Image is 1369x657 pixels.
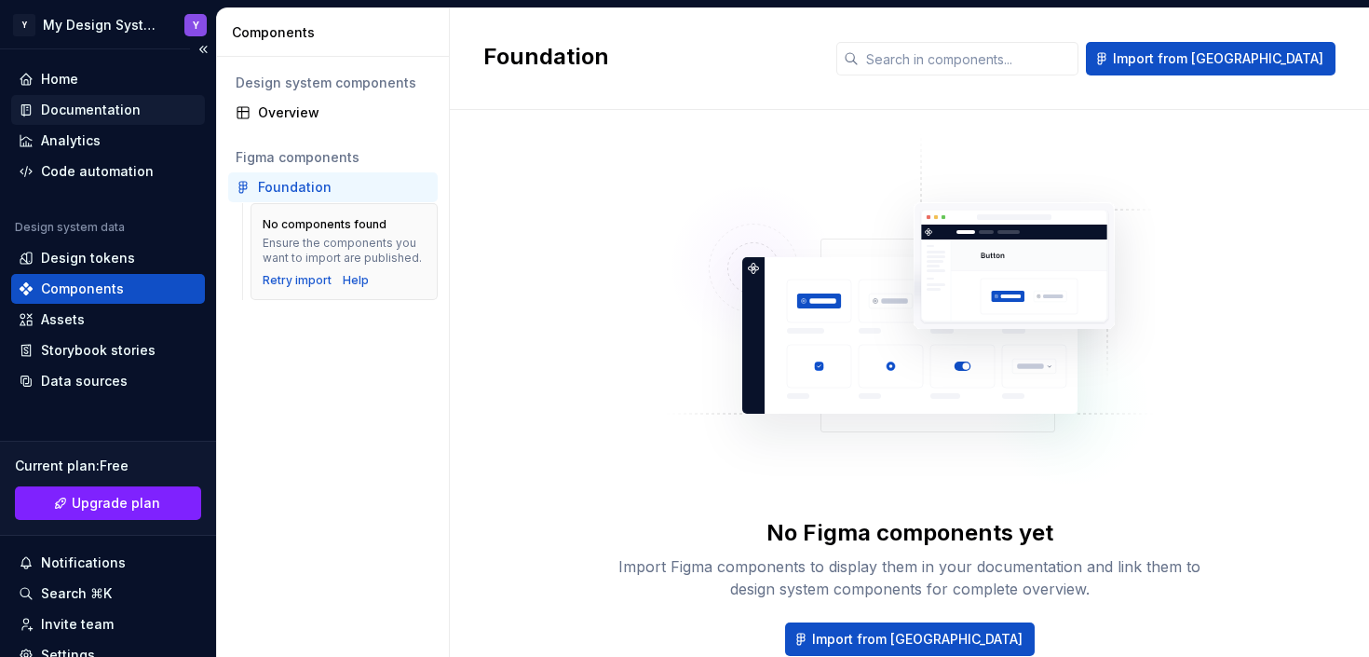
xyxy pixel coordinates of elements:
a: Storybook stories [11,335,205,365]
div: Storybook stories [41,341,156,360]
div: Components [232,23,441,42]
div: Figma components [236,148,430,167]
div: Documentation [41,101,141,119]
a: Overview [228,98,438,128]
button: Collapse sidebar [190,36,216,62]
div: Current plan : Free [15,457,201,475]
a: Documentation [11,95,205,125]
div: No Figma components yet [766,518,1053,548]
button: YMy Design SystemY [4,5,212,45]
button: Notifications [11,548,205,578]
button: Import from [GEOGRAPHIC_DATA] [785,623,1035,656]
div: Assets [41,310,85,329]
div: Overview [258,103,430,122]
a: Home [11,64,205,94]
div: Y [193,18,199,33]
a: Assets [11,305,205,335]
div: Analytics [41,131,101,150]
a: Analytics [11,126,205,156]
div: Code automation [41,162,154,181]
div: Design system components [236,74,430,92]
div: Ensure the components you want to import are published. [263,236,426,266]
div: Search ⌘K [41,584,112,603]
div: Design tokens [41,249,135,267]
a: Help [343,273,369,288]
a: Design tokens [11,243,205,273]
button: Search ⌘K [11,579,205,609]
button: Retry import [263,273,332,288]
div: No components found [263,217,386,232]
div: Notifications [41,554,126,572]
div: Import Figma components to display them in your documentation and link them to design system comp... [612,555,1208,600]
h2: Foundation [483,42,814,72]
a: Components [11,274,205,304]
div: Components [41,280,124,298]
a: Upgrade plan [15,486,201,520]
div: Home [41,70,78,89]
div: My Design System [43,16,162,34]
span: Import from [GEOGRAPHIC_DATA] [812,630,1023,649]
div: Y [13,14,35,36]
a: Foundation [228,172,438,202]
button: Import from [GEOGRAPHIC_DATA] [1086,42,1335,75]
div: Foundation [258,178,332,197]
a: Data sources [11,366,205,396]
span: Upgrade plan [72,494,160,513]
div: Data sources [41,372,128,390]
a: Invite team [11,609,205,639]
a: Code automation [11,157,205,186]
input: Search in components... [859,42,1078,75]
span: Import from [GEOGRAPHIC_DATA] [1113,49,1323,68]
div: Invite team [41,615,114,634]
div: Design system data [15,220,125,235]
